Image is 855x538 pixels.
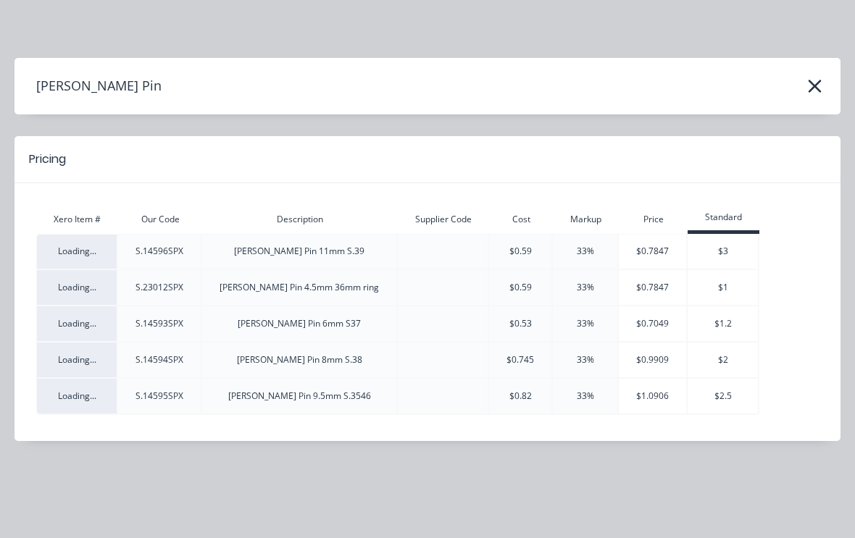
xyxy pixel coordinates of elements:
[619,245,686,258] div: $0.7847
[202,390,396,403] div: [PERSON_NAME] Pin 9.5mm S.3546
[553,213,619,226] div: Markup
[489,353,551,366] div: $0.745
[619,353,686,366] div: $0.9909
[619,390,686,403] div: $1.0906
[489,281,551,294] div: $0.59
[688,281,758,294] div: $1
[29,151,66,168] div: Pricing
[553,390,617,403] div: 33%
[553,317,617,330] div: 33%
[619,317,686,330] div: $0.7049
[58,245,96,257] span: Loading...
[202,281,396,294] div: [PERSON_NAME] Pin 4.5mm 36mm ring
[688,317,758,330] div: $1.2
[398,213,489,226] div: Supplier Code
[553,281,617,294] div: 33%
[202,353,396,366] div: [PERSON_NAME] Pin 8mm S.38
[118,390,201,403] div: S.14595SPX
[202,213,398,226] div: Description
[489,317,551,330] div: $0.53
[489,213,553,226] div: Cost
[553,245,617,258] div: 33%
[489,390,551,403] div: $0.82
[688,211,759,224] div: Standard
[202,317,396,330] div: [PERSON_NAME] Pin 6mm S37
[553,353,617,366] div: 33%
[58,281,96,293] span: Loading...
[688,353,758,366] div: $2
[619,281,686,294] div: $0.7847
[688,245,758,258] div: $3
[118,353,201,366] div: S.14594SPX
[118,317,201,330] div: S.14593SPX
[58,390,96,402] span: Loading...
[118,213,202,226] div: Our Code
[688,390,758,403] div: $2.5
[202,245,396,258] div: [PERSON_NAME] Pin 11mm S.39
[58,317,96,329] span: Loading...
[489,245,551,258] div: $0.59
[118,281,201,294] div: S.23012SPX
[36,213,118,226] div: Xero Item #
[118,245,201,258] div: S.14596SPX
[58,353,96,366] span: Loading...
[619,213,688,226] div: Price
[14,72,162,100] h4: [PERSON_NAME] Pin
